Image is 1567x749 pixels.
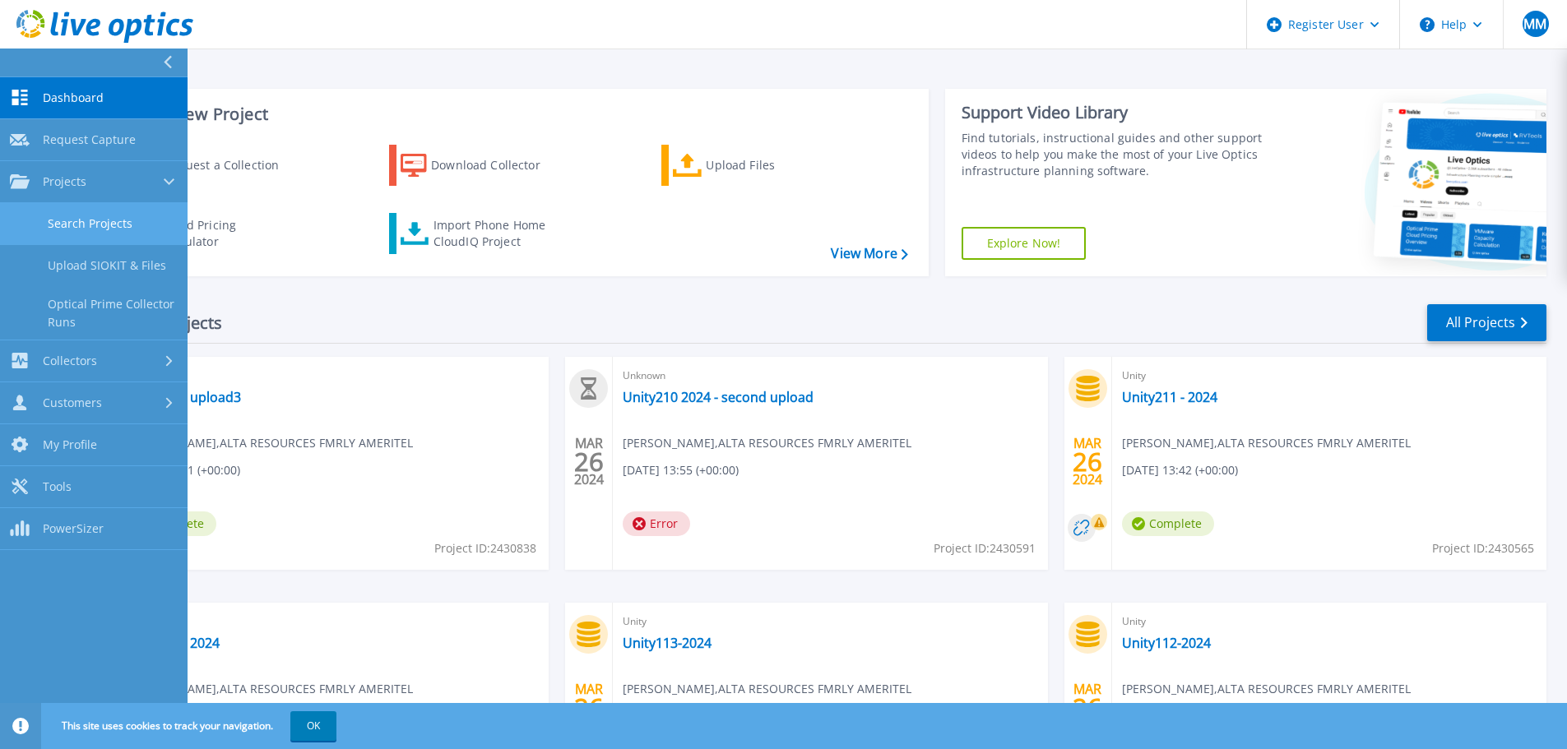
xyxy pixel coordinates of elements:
span: Unity [124,367,539,385]
div: Upload Files [706,149,837,182]
span: 26 [1073,700,1102,714]
h3: Start a New Project [117,105,907,123]
span: [PERSON_NAME] , ALTA RESOURCES FMRLY AMERITEL [124,434,413,452]
span: [PERSON_NAME] , ALTA RESOURCES FMRLY AMERITEL [124,680,413,698]
span: PowerSizer [43,521,104,536]
div: Request a Collection [164,149,295,182]
span: [PERSON_NAME] , ALTA RESOURCES FMRLY AMERITEL [623,680,911,698]
a: Upload Files [661,145,845,186]
span: Unknown [623,367,1037,385]
span: Project ID: 2430838 [434,539,536,557]
span: 26 [1073,455,1102,469]
div: MAR 2024 [1072,677,1103,737]
span: [DATE] 13:42 (+00:00) [1122,461,1238,479]
div: Download Collector [431,149,563,182]
span: [PERSON_NAME] , ALTA RESOURCES FMRLY AMERITEL [1122,680,1411,698]
span: Unknown [124,613,539,631]
span: Complete [1122,511,1214,536]
button: OK [290,711,336,741]
span: Customers [43,395,102,410]
div: Import Phone Home CloudIQ Project [433,217,562,250]
span: Unity [1122,367,1537,385]
span: Project ID: 2430591 [934,539,1036,557]
a: Cloud Pricing Calculator [117,213,300,254]
span: [PERSON_NAME] , ALTA RESOURCES FMRLY AMERITEL [623,434,911,452]
span: MM [1523,17,1546,30]
span: Unity [1122,613,1537,631]
span: Tools [43,479,72,494]
span: Projects [43,174,86,189]
div: Cloud Pricing Calculator [161,217,293,250]
span: Collectors [43,354,97,368]
a: Unity112-2024 [1122,635,1211,651]
div: Support Video Library [962,102,1268,123]
a: Explore Now! [962,227,1087,260]
span: [PERSON_NAME] , ALTA RESOURCES FMRLY AMERITEL [1122,434,1411,452]
div: MAR 2024 [573,677,605,737]
span: Project ID: 2430565 [1432,539,1534,557]
span: 26 [574,455,604,469]
a: All Projects [1427,304,1546,341]
span: Unity [623,613,1037,631]
div: MAR 2024 [573,432,605,492]
a: Download Collector [389,145,573,186]
div: Find tutorials, instructional guides and other support videos to help you make the most of your L... [962,130,1268,179]
a: Unity211 - 2024 [1122,389,1217,405]
span: 26 [574,700,604,714]
span: Request Capture [43,132,136,147]
span: Dashboard [43,90,104,105]
a: View More [831,246,907,261]
a: Unity113-2024 [623,635,712,651]
a: Unity210 - 2024 [124,635,220,651]
a: Unity210 2024 - second upload [623,389,814,405]
div: MAR 2024 [1072,432,1103,492]
span: Error [623,511,690,536]
span: This site uses cookies to track your navigation. [45,711,336,741]
span: My Profile [43,437,97,452]
a: Request a Collection [117,145,300,186]
span: [DATE] 13:55 (+00:00) [623,461,739,479]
